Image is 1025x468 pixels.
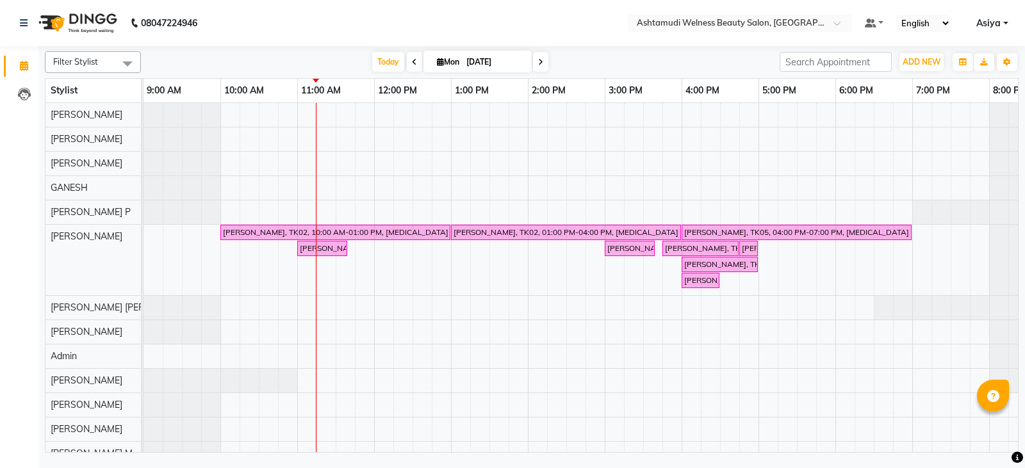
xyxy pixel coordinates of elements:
[606,243,653,254] div: [PERSON_NAME], TK03, 03:00 PM-03:40 PM, Normal Cleanup
[51,230,122,242] span: [PERSON_NAME]
[51,423,122,435] span: [PERSON_NAME]
[903,57,940,67] span: ADD NEW
[143,81,184,100] a: 9:00 AM
[53,56,98,67] span: Filter Stylist
[463,52,527,72] input: 2025-09-01
[51,326,122,337] span: [PERSON_NAME]
[529,81,569,100] a: 2:00 PM
[759,81,799,100] a: 5:00 PM
[51,133,122,145] span: [PERSON_NAME]
[913,81,953,100] a: 7:00 PM
[51,302,197,313] span: [PERSON_NAME] [PERSON_NAME]
[51,85,78,96] span: Stylist
[682,81,723,100] a: 4:00 PM
[51,206,131,218] span: [PERSON_NAME] P
[683,259,757,270] div: [PERSON_NAME], TK02, 04:00 PM-05:00 PM, Hair Spa
[222,227,449,238] div: [PERSON_NAME], TK02, 10:00 AM-01:00 PM, [MEDICAL_DATA] Any Length Offer
[51,399,122,410] span: [PERSON_NAME]
[51,375,122,386] span: [PERSON_NAME]
[780,52,892,72] input: Search Appointment
[141,5,197,41] b: 08047224946
[372,52,404,72] span: Today
[899,53,944,71] button: ADD NEW
[51,182,88,193] span: GANESH
[976,17,1001,30] span: Asiya
[51,157,122,169] span: [PERSON_NAME]
[434,57,463,67] span: Mon
[51,109,122,120] span: [PERSON_NAME]
[51,448,133,459] span: [PERSON_NAME] M
[452,227,680,238] div: [PERSON_NAME], TK02, 01:00 PM-04:00 PM, [MEDICAL_DATA] Any Length Offer
[683,275,718,286] div: [PERSON_NAME], TK01, 04:00 PM-04:30 PM, Blow Dry Setting
[221,81,267,100] a: 10:00 AM
[605,81,646,100] a: 3:00 PM
[375,81,420,100] a: 12:00 PM
[299,243,346,254] div: [PERSON_NAME], TK04, 11:00 AM-11:40 AM, Normal Hair Cut
[33,5,120,41] img: logo
[741,243,757,254] div: [PERSON_NAME], TK03, 04:45 PM-05:00 PM, Eyebrows Threading
[298,81,344,100] a: 11:00 AM
[452,81,492,100] a: 1:00 PM
[664,243,737,254] div: [PERSON_NAME], TK03, 03:45 PM-04:45 PM, Fruit Facial
[836,81,876,100] a: 6:00 PM
[51,350,77,362] span: Admin
[683,227,910,238] div: [PERSON_NAME], TK05, 04:00 PM-07:00 PM, [MEDICAL_DATA] Any Length Offer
